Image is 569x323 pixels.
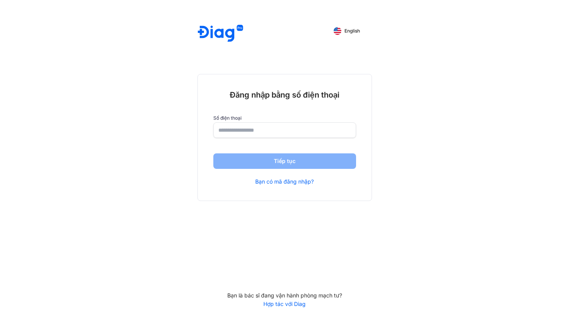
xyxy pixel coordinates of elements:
[255,178,314,185] a: Bạn có mã đăng nhập?
[213,153,356,169] button: Tiếp tục
[213,90,356,100] div: Đăng nhập bằng số điện thoại
[328,25,365,37] button: English
[198,25,243,43] img: logo
[213,115,356,121] label: Số điện thoại
[344,28,360,34] span: English
[197,292,372,299] div: Bạn là bác sĩ đang vận hành phòng mạch tư?
[197,301,372,308] a: Hợp tác với Diag
[334,27,341,35] img: English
